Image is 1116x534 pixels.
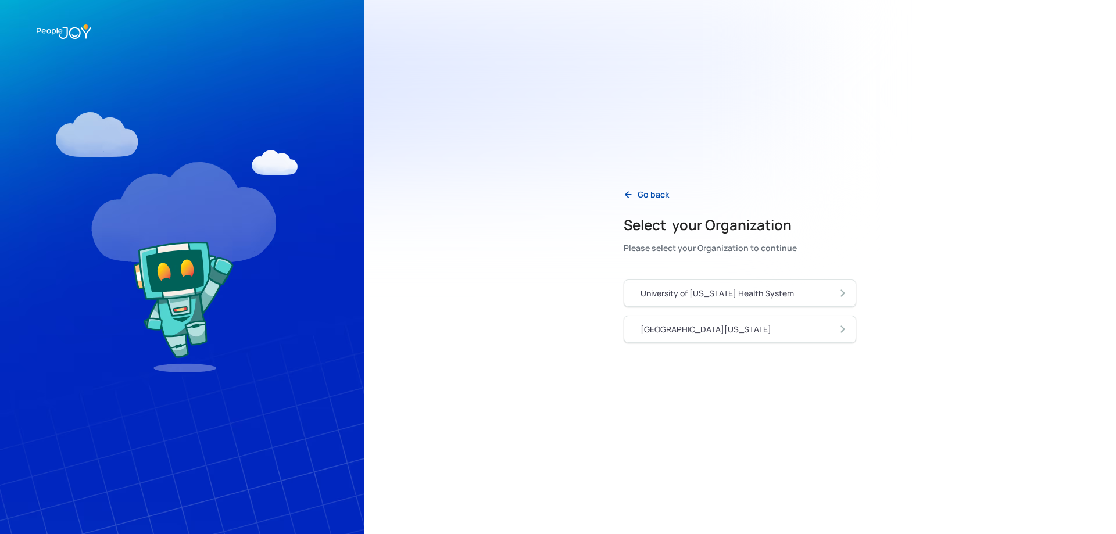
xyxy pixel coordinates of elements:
[614,182,678,206] a: Go back
[641,324,771,335] div: [GEOGRAPHIC_DATA][US_STATE]
[624,279,856,307] a: University of [US_STATE] Health System
[624,316,856,343] a: [GEOGRAPHIC_DATA][US_STATE]
[641,288,794,299] div: University of [US_STATE] Health System
[624,240,797,256] div: Please select your Organization to continue
[624,216,797,234] h2: Select your Organization
[638,189,669,200] div: Go back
